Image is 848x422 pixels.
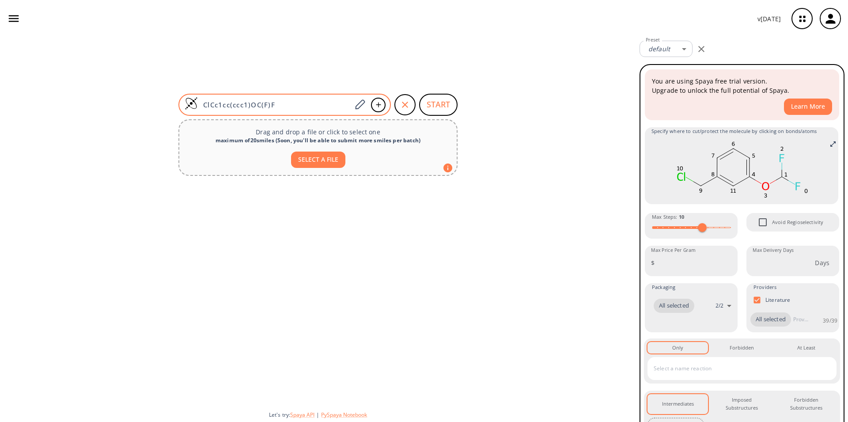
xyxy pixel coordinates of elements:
[730,344,754,352] div: Forbidden
[784,99,832,115] button: Learn More
[672,344,683,352] div: Only
[753,213,772,232] span: Avoid Regioselectivity
[646,37,660,43] label: Preset
[662,400,694,408] div: Intermediates
[647,394,708,414] button: Intermediates
[712,394,772,414] button: Imposed Substructures
[797,344,815,352] div: At Least
[823,317,837,324] p: 39 / 39
[791,312,810,327] input: Provider name
[651,258,655,267] p: $
[654,301,694,310] span: All selected
[679,213,684,220] strong: 10
[652,76,832,95] p: You are using Spaya free trial version. Upgrade to unlock the full potential of Spaya.
[776,342,837,354] button: At Least
[712,342,772,354] button: Forbidden
[651,139,832,201] svg: ClCc1cc(ccc1)OC(F)F
[647,342,708,354] button: Only
[715,302,723,309] p: 2 / 2
[651,361,819,376] input: Select a name reaction
[185,97,198,110] img: Logo Spaya
[186,127,450,137] p: Drag and drop a file or click to select one
[815,258,829,267] p: Days
[753,283,776,291] span: Providers
[757,14,781,23] p: v [DATE]
[651,247,696,254] label: Max Price Per Gram
[321,411,367,418] button: PySpaya Notebook
[419,94,458,116] button: START
[776,394,837,414] button: Forbidden Substructures
[765,296,791,304] p: Literature
[750,315,791,324] span: All selected
[648,45,670,53] em: default
[652,283,675,291] span: Packaging
[291,152,345,168] button: SELECT A FILE
[719,396,765,412] div: Imposed Substructures
[753,247,794,254] label: Max Delivery Days
[772,218,823,226] span: Avoid Regioselectivity
[829,141,837,148] svg: Full screen
[290,411,314,418] button: Spaya API
[652,213,684,221] span: Max Steps :
[186,137,450,144] div: maximum of 20 smiles ( Soon, you'll be able to submit more smiles per batch )
[783,396,829,412] div: Forbidden Substructures
[198,100,352,109] input: Enter SMILES
[269,411,632,418] div: Let's try:
[651,127,832,135] span: Specify where to cut/protect the molecule by clicking on bonds/atoms
[314,411,321,418] span: |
